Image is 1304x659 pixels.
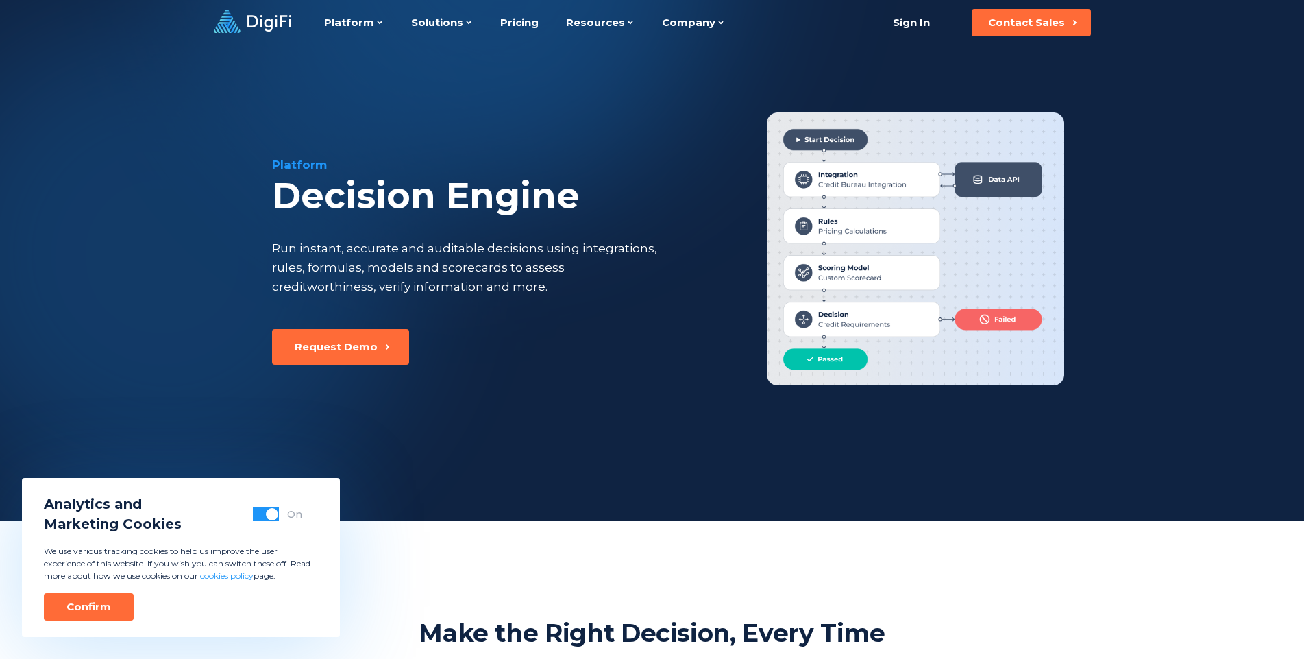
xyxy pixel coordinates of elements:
div: Request Demo [295,340,378,354]
button: Confirm [44,593,134,621]
a: cookies policy [200,571,254,581]
p: We use various tracking cookies to help us improve the user experience of this website. If you wi... [44,545,318,582]
button: Request Demo [272,329,409,365]
span: Marketing Cookies [44,514,182,534]
h2: Make the Right Decision, Every Time [419,617,885,649]
button: Contact Sales [972,9,1091,36]
div: Platform [272,156,724,173]
div: Contact Sales [988,16,1065,29]
div: On [287,507,302,521]
div: Confirm [66,600,111,614]
span: Analytics and [44,494,182,514]
a: Sign In [876,9,947,36]
div: Decision Engine [272,176,724,217]
div: Run instant, accurate and auditable decisions using integrations, rules, formulas, models and sco... [272,239,661,296]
